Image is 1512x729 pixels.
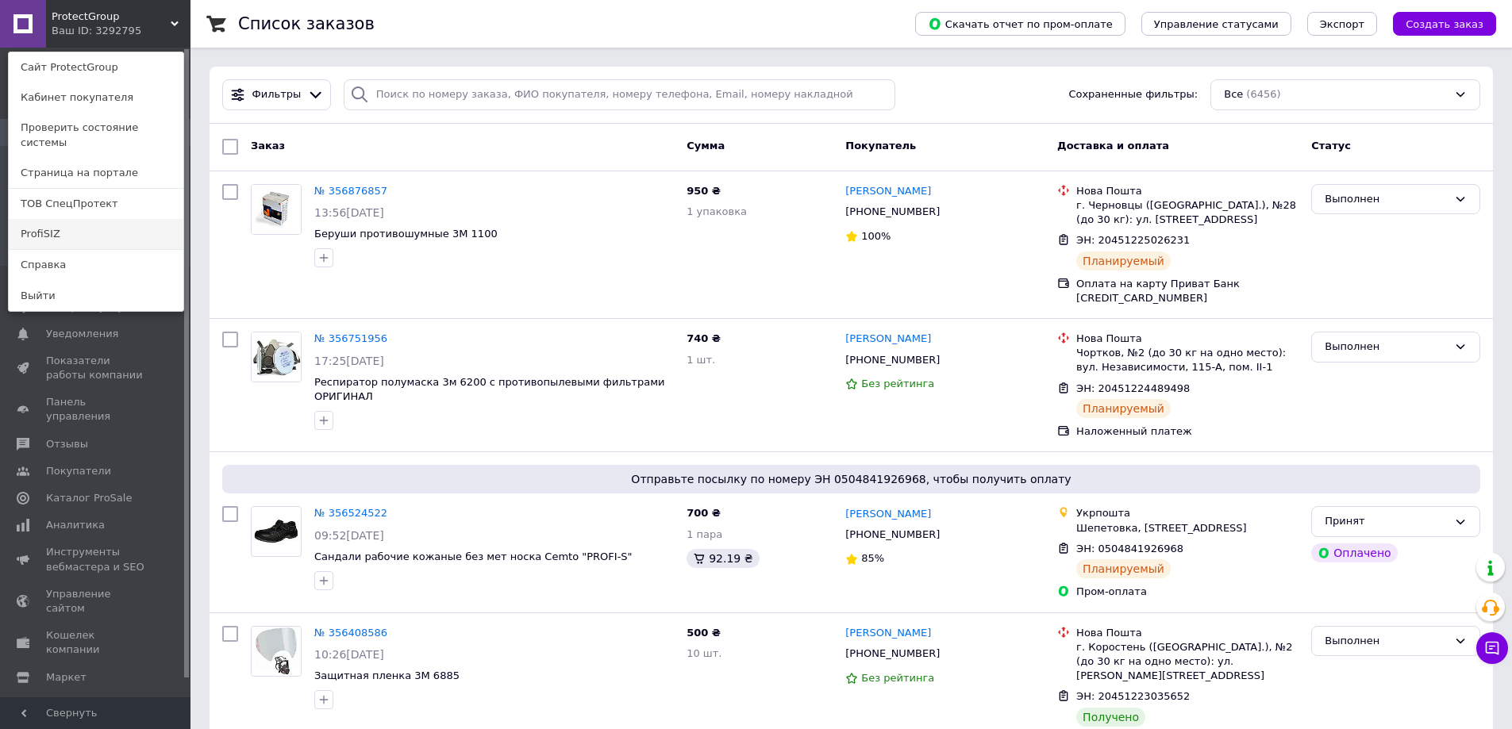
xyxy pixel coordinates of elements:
div: г. Коростень ([GEOGRAPHIC_DATA].), №2 (до 30 кг на одно место): ул. [PERSON_NAME][STREET_ADDRESS] [1076,640,1298,684]
span: Сохраненные фильтры: [1068,87,1198,102]
a: Фото товару [251,506,302,557]
a: ТОВ СпецПротект [9,189,183,219]
a: Беруши противошумные 3M 1100 [314,228,498,240]
span: 1 пара [687,528,722,540]
div: Ваш ID: 3292795 [52,24,118,38]
div: Получено [1076,708,1145,727]
span: Инструменты вебмастера и SEO [46,545,147,574]
img: Фото товару [252,332,301,382]
span: 950 ₴ [687,185,721,197]
span: Статус [1311,140,1351,152]
a: Кабинет покупателя [9,82,183,113]
span: 500 ₴ [687,627,721,639]
span: Экспорт [1320,18,1364,30]
span: Заказ [251,140,285,152]
div: Наложенный платеж [1076,424,1298,439]
span: Каталог ProSale [46,491,132,505]
span: ЭН: 0504841926968 [1076,543,1183,554]
span: Фильтры [252,87,302,102]
button: Экспорт [1307,12,1377,36]
span: ProtectGroup [52,10,171,24]
span: Без рейтинга [861,672,934,684]
a: Фото товару [251,626,302,677]
a: Сайт ProtectGroup [9,52,183,82]
img: Фото товару [252,185,301,234]
a: Фото товару [251,184,302,235]
div: [PHONE_NUMBER] [842,524,943,545]
span: ЭН: 20451223035652 [1076,690,1190,702]
span: Аналитика [46,518,105,532]
span: Кошелек компании [46,628,147,657]
a: Создать заказ [1377,17,1496,29]
a: Респиратор полумаска 3м 6200 с противопылевыми фильтрами ОРИГИНАЛ [314,376,664,403]
h1: Список заказов [238,14,375,33]
a: № 356408586 [314,627,387,639]
span: Отправьте посылку по номеру ЭН 0504841926968, чтобы получить оплату [229,471,1474,487]
div: Укрпошта [1076,506,1298,520]
a: № 356751956 [314,332,387,344]
div: Выполнен [1325,191,1448,208]
span: 10:26[DATE] [314,648,384,661]
a: Выйти [9,281,183,311]
button: Управление статусами [1141,12,1291,36]
span: Управление сайтом [46,587,147,616]
a: № 356876857 [314,185,387,197]
div: Планируемый [1076,251,1171,270]
div: Оплата на карту Приват Банк [CREDIT_CARD_NUMBER] [1076,277,1298,305]
a: [PERSON_NAME] [845,184,931,199]
span: Управление статусами [1154,18,1279,30]
div: Нова Пошта [1076,332,1298,346]
div: Нова Пошта [1076,626,1298,640]
button: Скачать отчет по пром-оплате [915,12,1125,36]
span: 740 ₴ [687,332,721,344]
div: Выполнен [1325,339,1448,355]
span: 09:52[DATE] [314,529,384,542]
a: Защитная пленка 3М 6885 [314,670,460,681]
div: Оплачено [1311,543,1397,562]
div: Выполнен [1325,633,1448,650]
span: 17:25[DATE] [314,355,384,367]
a: № 356524522 [314,507,387,519]
div: Принят [1325,513,1448,530]
span: Панель управления [46,395,147,424]
span: Маркет [46,670,87,685]
span: 700 ₴ [687,507,721,519]
div: Пром-оплата [1076,585,1298,599]
span: Создать заказ [1406,18,1483,30]
div: [PHONE_NUMBER] [842,350,943,370]
span: Доставка и оплата [1057,140,1169,152]
div: г. Черновцы ([GEOGRAPHIC_DATA].), №28 (до 30 кг): ул. [STREET_ADDRESS] [1076,198,1298,227]
div: Планируемый [1076,399,1171,418]
input: Поиск по номеру заказа, ФИО покупателя, номеру телефона, Email, номеру накладной [344,79,896,110]
a: Страница на портале [9,158,183,188]
span: ЭН: 20451224489498 [1076,382,1190,394]
a: ProfiSIZ [9,219,183,249]
button: Чат с покупателем [1476,632,1508,664]
span: Покупатели [46,464,111,478]
div: Чортков, №2 (до 30 кг на одно место): вул. Независимости, 115-А, пом. ІІ-1 [1076,346,1298,374]
a: Сандали рабочие кожаные без мет носка Cemto "PROFI-S" [314,551,633,562]
span: Скачать отчет по пром-оплате [928,17,1113,31]
a: [PERSON_NAME] [845,332,931,347]
span: ЭН: 20451225026231 [1076,234,1190,246]
img: Фото товару [252,627,301,675]
span: 10 шт. [687,647,721,659]
a: Справка [9,250,183,280]
div: 92.19 ₴ [687,549,759,568]
span: Показатели работы компании [46,354,147,382]
a: [PERSON_NAME] [845,507,931,522]
span: Уведомления [46,327,118,341]
div: [PHONE_NUMBER] [842,643,943,664]
span: Без рейтинга [861,378,934,389]
span: 1 упаковка [687,205,747,217]
a: Проверить состояние системы [9,113,183,157]
span: (6456) [1246,88,1280,100]
span: Сумма [687,140,725,152]
span: 85% [861,552,884,564]
span: 1 шт. [687,354,715,366]
div: Планируемый [1076,559,1171,578]
span: 100% [861,230,891,242]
